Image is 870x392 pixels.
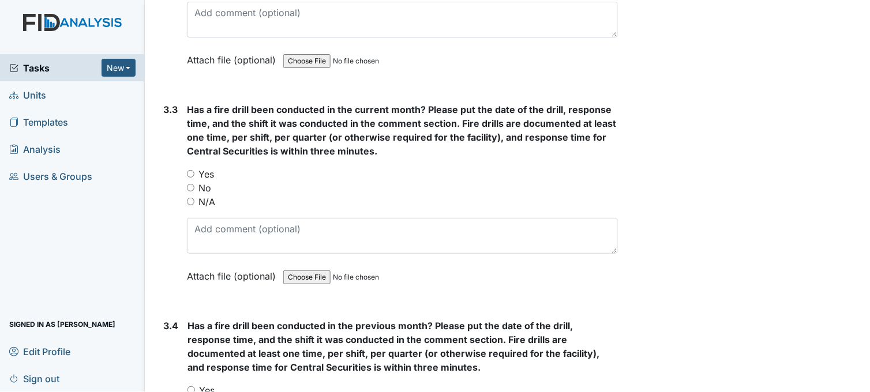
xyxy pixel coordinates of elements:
span: Edit Profile [9,342,70,360]
button: New [102,59,136,77]
input: Yes [187,170,194,178]
label: 3.3 [163,103,178,116]
span: Units [9,86,46,104]
span: Analysis [9,140,61,158]
span: Sign out [9,370,59,387]
input: No [187,184,194,191]
input: N/A [187,198,194,205]
label: N/A [198,195,215,209]
label: Attach file (optional) [187,263,280,283]
span: Templates [9,113,68,131]
a: Tasks [9,61,102,75]
label: 3.4 [163,319,178,333]
span: Signed in as [PERSON_NAME] [9,315,115,333]
span: Has a fire drill been conducted in the previous month? Please put the date of the drill, response... [187,320,599,373]
label: Yes [198,167,214,181]
label: Attach file (optional) [187,47,280,67]
span: Has a fire drill been conducted in the current month? Please put the date of the drill, response ... [187,104,616,157]
label: No [198,181,211,195]
span: Users & Groups [9,167,92,185]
